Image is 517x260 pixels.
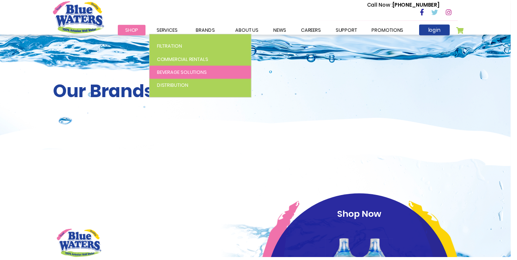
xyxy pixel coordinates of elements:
a: about us [231,25,269,36]
span: Call Now : [372,1,397,8]
span: Shop [127,27,140,34]
span: Services [158,27,180,34]
span: Brands [198,27,218,34]
span: Distribution [159,83,191,90]
h2: Our Brands [54,82,463,103]
a: store logo [54,1,105,34]
span: Commercial Rentals [159,57,211,64]
a: News [269,25,297,36]
a: support [332,25,369,36]
a: login [424,25,455,36]
a: Promotions [369,25,416,36]
p: Shop Now [284,210,444,223]
span: Beverage Solutions [159,69,209,76]
p: [PHONE_NUMBER] [372,1,445,9]
span: Filtration [159,43,184,50]
a: careers [297,25,332,36]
